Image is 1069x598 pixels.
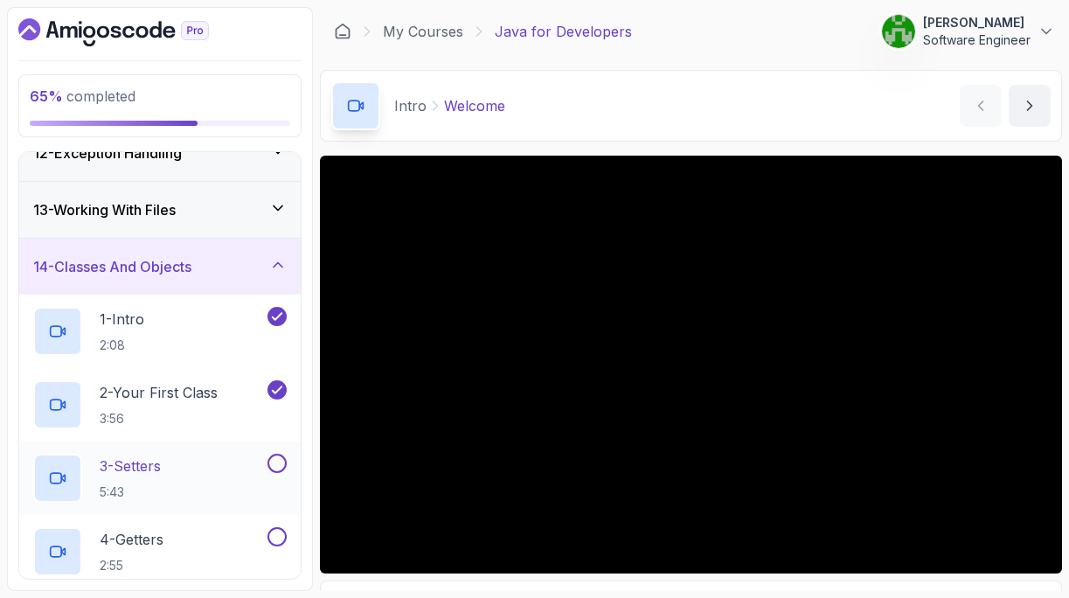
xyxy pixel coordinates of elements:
[394,95,427,116] p: Intro
[1009,85,1051,127] button: next content
[100,455,161,476] p: 3 - Setters
[33,527,287,576] button: 4-Getters2:55
[19,182,301,238] button: 13-Working With Files
[100,309,144,330] p: 1 - Intro
[33,454,287,503] button: 3-Setters5:43
[923,14,1031,31] p: [PERSON_NAME]
[19,125,301,181] button: 12-Exception Handling
[100,483,161,501] p: 5:43
[18,18,249,46] a: Dashboard
[882,15,915,48] img: user profile image
[100,410,218,428] p: 3:56
[320,156,1062,574] iframe: 1 - Hi
[881,14,1055,49] button: user profile image[PERSON_NAME]Software Engineer
[100,382,218,403] p: 2 - Your First Class
[33,307,287,356] button: 1-Intro2:08
[100,557,163,574] p: 2:55
[30,87,63,105] span: 65 %
[334,23,351,40] a: Dashboard
[383,21,463,42] a: My Courses
[960,85,1002,127] button: previous content
[100,529,163,550] p: 4 - Getters
[100,337,144,354] p: 2:08
[444,95,505,116] p: Welcome
[495,21,632,42] p: Java for Developers
[33,380,287,429] button: 2-Your First Class3:56
[33,199,176,220] h3: 13 - Working With Files
[30,87,135,105] span: completed
[33,256,191,277] h3: 14 - Classes And Objects
[33,143,182,163] h3: 12 - Exception Handling
[923,31,1031,49] p: Software Engineer
[19,239,301,295] button: 14-Classes And Objects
